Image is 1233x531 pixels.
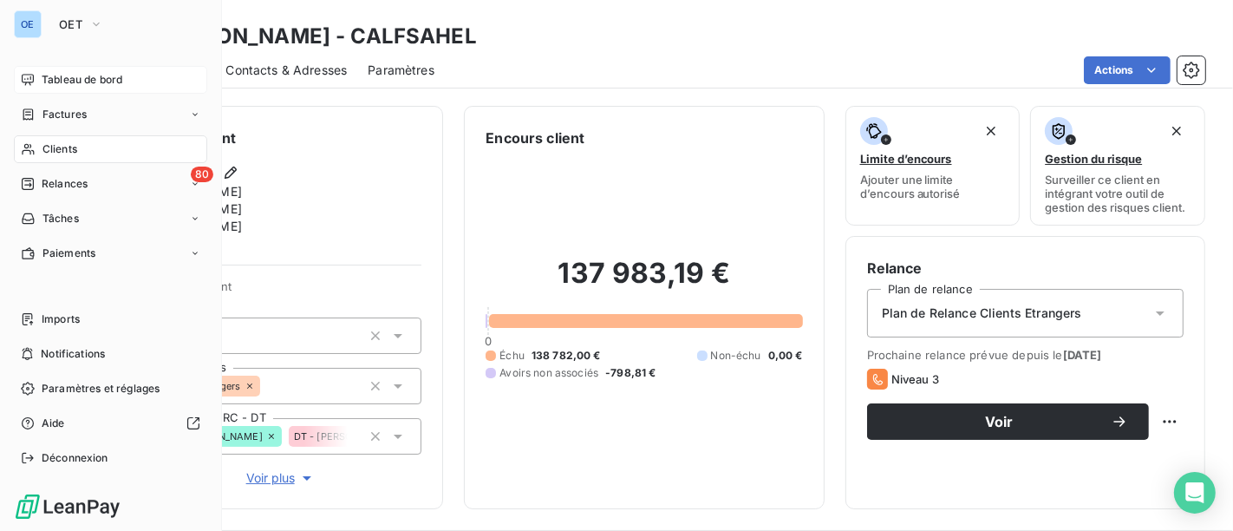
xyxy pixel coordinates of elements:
span: Ajouter une limite d’encours autorisé [860,173,1006,200]
span: Échu [499,348,525,364]
button: Limite d’encoursAjouter une limite d’encours autorisé [845,106,1021,226]
span: DT - [PERSON_NAME] [294,431,397,442]
div: OE [14,10,42,38]
span: Factures [42,107,87,122]
h6: Relance [867,258,1184,279]
h6: Informations client [105,128,421,148]
span: Notifications [41,346,105,362]
span: Contacts & Adresses [225,62,347,79]
span: -798,81 € [605,365,656,381]
span: Déconnexion [42,450,108,466]
input: Ajouter une valeur [348,429,362,444]
span: Plan de Relance Clients Etrangers [882,305,1082,322]
button: Voir plus [140,469,421,488]
img: Logo LeanPay [14,493,121,521]
span: Paramètres [368,62,434,79]
span: Relances [42,176,88,192]
h6: Encours client [486,128,584,148]
span: Tâches [42,211,79,226]
h2: 137 983,19 € [486,256,802,308]
span: Aide [42,416,65,431]
span: [DATE] [1063,348,1102,362]
span: 0 [485,334,492,348]
button: Actions [1084,56,1171,84]
div: Open Intercom Messenger [1174,472,1216,514]
span: Limite d’encours [860,152,952,166]
h3: [PERSON_NAME] - CALFSAHEL [153,21,477,52]
span: 80 [191,167,213,182]
span: Voir [888,415,1111,429]
span: Paiements [42,246,95,261]
button: Voir [867,403,1149,440]
button: Gestion du risqueSurveiller ce client en intégrant votre outil de gestion des risques client. [1030,106,1205,226]
span: Clients [42,141,77,157]
span: Voir plus [246,469,316,487]
span: Paramètres et réglages [42,381,160,397]
span: Tableau de bord [42,72,122,88]
span: 138 782,00 € [532,348,601,364]
span: Non-échu [711,348,761,364]
input: Ajouter une valeur [260,378,274,394]
span: Gestion du risque [1045,152,1142,166]
span: OET [59,17,82,31]
span: 0,00 € [768,348,803,364]
a: Aide [14,410,207,437]
span: Imports [42,311,80,327]
span: Propriétés Client [140,279,421,304]
span: Avoirs non associés [499,365,598,381]
span: Niveau 3 [891,372,939,386]
span: Surveiller ce client en intégrant votre outil de gestion des risques client. [1045,173,1191,214]
span: Prochaine relance prévue depuis le [867,348,1184,362]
